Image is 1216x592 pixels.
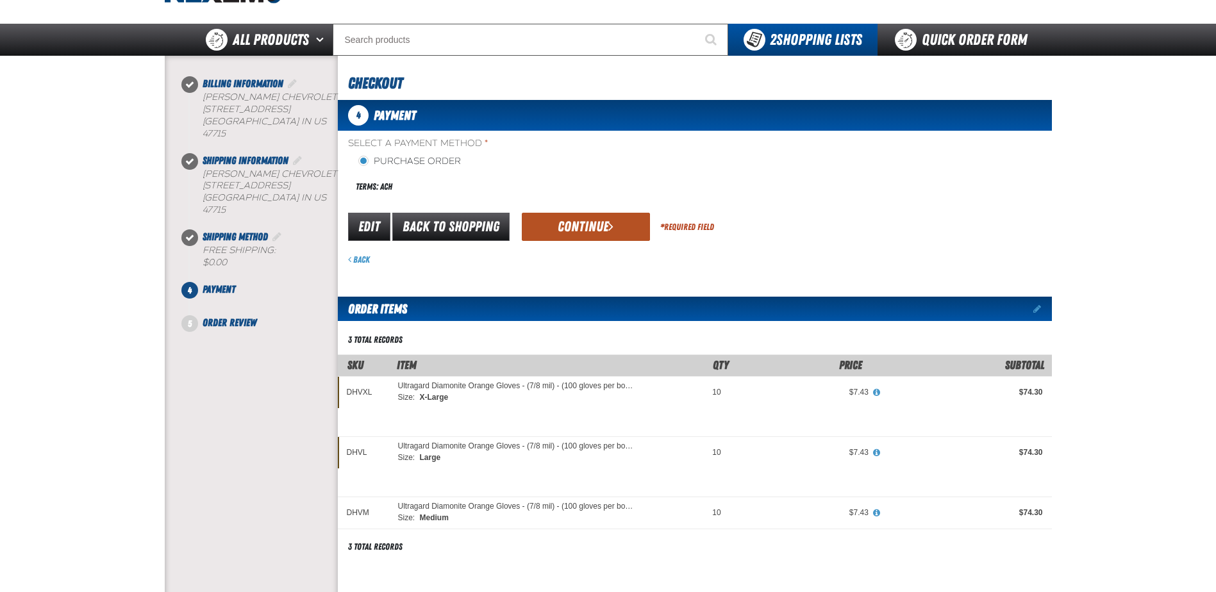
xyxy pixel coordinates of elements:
[419,513,449,522] span: Medium
[203,104,290,115] span: [STREET_ADDRESS]
[233,28,309,51] span: All Products
[869,447,885,459] button: View All Prices for Ultragard Diamonite Orange Gloves - (7/8 mil) - (100 gloves per box MIN 10 bo...
[203,317,256,329] span: Order Review
[203,92,337,103] span: [PERSON_NAME] Chevrolet
[358,156,461,168] label: Purchase Order
[869,507,885,519] button: View All Prices for Ultragard Diamonite Orange Gloves - (7/8 mil) - (100 gloves per box MIN 10 bo...
[190,282,338,315] li: Payment. Step 4 of 5. Not Completed
[398,513,417,522] span: Size:
[333,24,728,56] input: Search
[419,453,441,462] span: Large
[313,192,326,203] span: US
[374,108,416,123] span: Payment
[398,393,417,402] span: Size:
[190,229,338,282] li: Shipping Method. Step 3 of 5. Completed
[181,315,198,332] span: 5
[739,507,869,518] div: $7.43
[712,448,720,457] span: 10
[203,154,288,167] span: Shipping Information
[887,387,1043,397] div: $74.30
[398,453,417,462] span: Size:
[660,221,714,233] div: Required Field
[203,283,235,295] span: Payment
[348,334,403,346] div: 3 total records
[739,387,869,397] div: $7.43
[728,24,878,56] button: You have 2 Shopping Lists. Open to view details
[301,192,311,203] span: IN
[348,173,695,201] div: Terms: ACH
[190,315,338,331] li: Order Review. Step 5 of 5. Not Completed
[291,154,304,167] a: Edit Shipping Information
[522,213,650,241] button: Continue
[301,116,311,127] span: IN
[392,213,510,241] a: Back to Shopping
[203,78,283,90] span: Billing Information
[348,541,403,553] div: 3 total records
[1033,304,1052,313] a: Edit items
[312,24,333,56] button: Open All Products pages
[190,153,338,230] li: Shipping Information. Step 2 of 5. Completed
[887,447,1043,457] div: $74.30
[878,24,1051,56] a: Quick Order Form
[203,257,227,268] strong: $0.00
[739,447,869,457] div: $7.43
[887,507,1043,518] div: $74.30
[338,436,389,468] td: DHVL
[348,213,390,241] a: Edit
[203,204,226,215] bdo: 47715
[338,376,389,408] td: DHVXL
[348,105,369,126] span: 4
[398,502,637,511] a: Ultragard Diamonite Orange Gloves - (7/8 mil) - (100 gloves per box MIN 10 box order)
[181,282,198,299] span: 4
[203,245,338,269] div: Free Shipping:
[358,156,369,166] input: Purchase Order
[271,231,283,243] a: Edit Shipping Method
[348,254,370,265] a: Back
[286,78,299,90] a: Edit Billing Information
[712,508,720,517] span: 10
[348,138,695,150] span: Select a Payment Method
[397,358,417,372] span: Item
[839,358,862,372] span: Price
[203,180,290,191] span: [STREET_ADDRESS]
[1005,358,1044,372] span: Subtotal
[313,116,326,127] span: US
[347,358,363,372] a: SKU
[338,297,407,321] h2: Order Items
[770,31,776,49] strong: 2
[190,76,338,153] li: Billing Information. Step 1 of 5. Completed
[398,382,637,391] a: Ultragard Diamonite Orange Gloves - (7/8 mil) - (100 gloves per box MIN 10 box order)
[398,442,637,451] a: Ultragard Diamonite Orange Gloves - (7/8 mil) - (100 gloves per box MIN 10 box order)
[203,116,299,127] span: [GEOGRAPHIC_DATA]
[203,192,299,203] span: [GEOGRAPHIC_DATA]
[869,387,885,399] button: View All Prices for Ultragard Diamonite Orange Gloves - (7/8 mil) - (100 gloves per box MIN 10 bo...
[203,128,226,139] bdo: 47715
[696,24,728,56] button: Start Searching
[419,393,449,402] span: X-Large
[348,74,403,92] span: Checkout
[713,358,729,372] span: Qty
[712,388,720,397] span: 10
[203,169,337,179] span: [PERSON_NAME] Chevrolet
[338,497,389,529] td: DHVM
[770,31,862,49] span: Shopping Lists
[180,76,338,331] nav: Checkout steps. Current step is Payment. Step 4 of 5
[203,231,268,243] span: Shipping Method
